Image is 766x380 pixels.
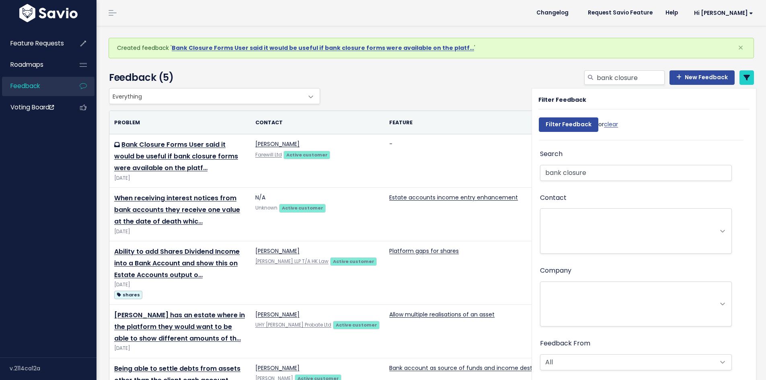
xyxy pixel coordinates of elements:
[114,310,245,343] a: [PERSON_NAME] has an estate where in the platform they would want to be able to show different am...
[684,7,760,19] a: Hi [PERSON_NAME]
[384,134,557,188] td: -
[17,4,80,22] img: logo-white.9d6f32f41409.svg
[581,7,659,19] a: Request Savio Feature
[389,193,518,201] a: Estate accounts income entry enhancement
[330,257,377,265] a: Active customer
[109,111,251,134] th: Problem
[109,88,320,104] span: Everything
[255,364,300,372] a: [PERSON_NAME]
[539,117,598,132] input: Filter Feedback
[279,203,326,212] a: Active customer
[114,193,240,226] a: When receiving interest notices from bank accounts they receive one value at the date of death whic…
[536,10,569,16] span: Changelog
[538,96,586,104] strong: Filter Feedback
[114,344,246,353] div: [DATE]
[283,150,330,158] a: Active customer
[109,88,304,104] span: Everything
[10,82,40,90] span: Feedback
[540,338,590,349] label: Feedback From
[540,192,567,204] label: Contact
[114,291,142,299] span: shares
[730,38,752,58] button: Close
[389,310,495,318] a: Allow multiple realisations of an asset
[282,205,323,211] strong: Active customer
[2,55,67,74] a: Roadmaps
[738,41,743,54] span: ×
[251,188,384,241] td: N/A
[255,322,331,328] a: UHY [PERSON_NAME] Probate Ltd
[694,10,753,16] span: Hi [PERSON_NAME]
[384,111,557,134] th: Feature
[10,39,64,47] span: Feature Requests
[2,34,67,53] a: Feature Requests
[659,7,684,19] a: Help
[114,247,240,279] a: Ability to add Shares Dividend Income into a Bank Account and show this on Estate Accounts output o…
[114,140,238,173] a: Bank Closure Forms User said it would be useful if bank closure forms were available on the platf…
[540,165,732,181] input: Search Feedback
[255,205,277,211] span: Unknown
[604,120,618,128] a: clear
[2,98,67,117] a: Voting Board
[255,152,282,158] a: Farewill Ltd
[596,70,665,85] input: Search feedback...
[114,281,246,289] div: [DATE]
[255,140,300,148] a: [PERSON_NAME]
[255,247,300,255] a: [PERSON_NAME]
[114,174,246,183] div: [DATE]
[333,320,380,329] a: Active customer
[540,148,563,160] label: Search
[255,258,329,265] a: [PERSON_NAME] LLP T/A HK Law
[251,111,384,134] th: Contact
[286,152,328,158] strong: Active customer
[389,247,459,255] a: Platform gaps for shares
[114,290,142,300] a: shares
[109,38,754,58] div: Created feedback ' '
[669,70,735,85] a: New Feedback
[389,364,552,372] a: Bank account as source of funds and income destination
[172,44,474,52] a: Bank Closure Forms User said it would be useful if bank closure forms were available on the platf…
[539,113,618,140] div: or
[10,358,97,379] div: v.2114ca12a
[540,265,571,277] label: Company
[255,310,300,318] a: [PERSON_NAME]
[114,228,246,236] div: [DATE]
[10,103,54,111] span: Voting Board
[2,77,67,95] a: Feedback
[333,258,374,265] strong: Active customer
[336,322,377,328] strong: Active customer
[109,70,316,85] h4: Feedback (5)
[10,60,43,69] span: Roadmaps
